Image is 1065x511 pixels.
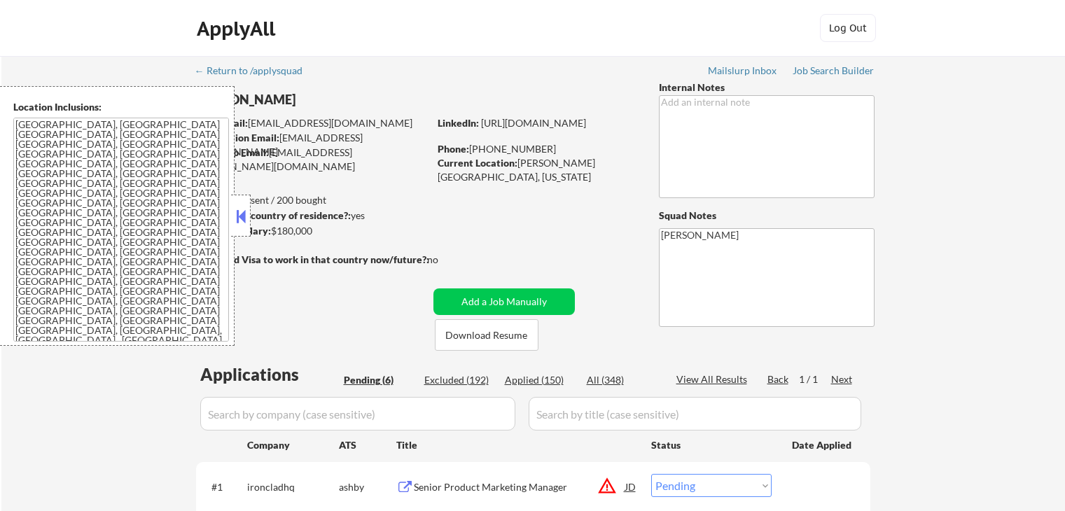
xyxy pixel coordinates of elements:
[195,209,424,223] div: yes
[195,65,316,79] a: ← Return to /applysquad
[435,319,538,351] button: Download Resume
[247,438,339,452] div: Company
[424,373,494,387] div: Excluded (192)
[433,288,575,315] button: Add a Job Manually
[438,157,517,169] strong: Current Location:
[339,438,396,452] div: ATS
[708,65,778,79] a: Mailslurp Inbox
[195,193,429,207] div: 150 sent / 200 bought
[196,146,429,173] div: [EMAIL_ADDRESS][PERSON_NAME][DOMAIN_NAME]
[196,253,429,265] strong: Will need Visa to work in that country now/future?:
[587,373,657,387] div: All (348)
[195,209,351,221] strong: Can work in country of residence?:
[13,100,229,114] div: Location Inclusions:
[344,373,414,387] div: Pending (6)
[597,476,617,496] button: warning_amber
[793,66,875,76] div: Job Search Builder
[676,372,751,386] div: View All Results
[767,372,790,386] div: Back
[438,156,636,183] div: [PERSON_NAME][GEOGRAPHIC_DATA], [US_STATE]
[792,438,854,452] div: Date Applied
[197,17,279,41] div: ApplyAll
[197,131,429,158] div: [EMAIL_ADDRESS][DOMAIN_NAME]
[197,116,429,130] div: [EMAIL_ADDRESS][DOMAIN_NAME]
[624,474,638,499] div: JD
[438,142,636,156] div: [PHONE_NUMBER]
[799,372,831,386] div: 1 / 1
[396,438,638,452] div: Title
[247,480,339,494] div: ironcladhq
[414,480,625,494] div: Senior Product Marketing Manager
[651,432,772,457] div: Status
[196,91,484,108] div: [PERSON_NAME]
[200,366,339,383] div: Applications
[211,480,236,494] div: #1
[505,373,575,387] div: Applied (150)
[195,66,316,76] div: ← Return to /applysquad
[820,14,876,42] button: Log Out
[195,224,429,238] div: $180,000
[793,65,875,79] a: Job Search Builder
[438,143,469,155] strong: Phone:
[529,397,861,430] input: Search by title (case sensitive)
[438,117,479,129] strong: LinkedIn:
[708,66,778,76] div: Mailslurp Inbox
[339,480,396,494] div: ashby
[200,397,515,430] input: Search by company (case sensitive)
[659,209,875,223] div: Squad Notes
[831,372,854,386] div: Next
[427,253,467,267] div: no
[481,117,586,129] a: [URL][DOMAIN_NAME]
[659,80,875,94] div: Internal Notes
